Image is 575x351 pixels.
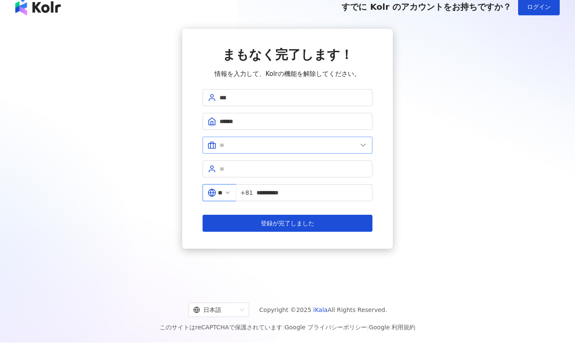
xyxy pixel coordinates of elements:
[193,303,237,317] div: 日本語
[223,47,353,62] span: まもなく完了します！
[261,220,314,227] span: 登録が完了しました
[285,324,367,331] a: Google プライバシーポリシー
[203,215,372,232] button: 登録が完了しました
[259,305,387,315] span: Copyright © 2025 All Rights Reserved.
[160,322,416,332] span: このサイトはreCAPTCHAで保護されています
[369,324,415,331] a: Google 利用規約
[282,324,285,331] span: |
[214,69,361,79] span: 情報を入力して、Kolrの機能を解除してください。
[240,188,253,197] span: +81
[313,306,328,313] a: iKala
[367,324,369,331] span: |
[527,3,551,10] span: ログイン
[341,2,511,12] span: すでに Kolr のアカウントをお持ちですか？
